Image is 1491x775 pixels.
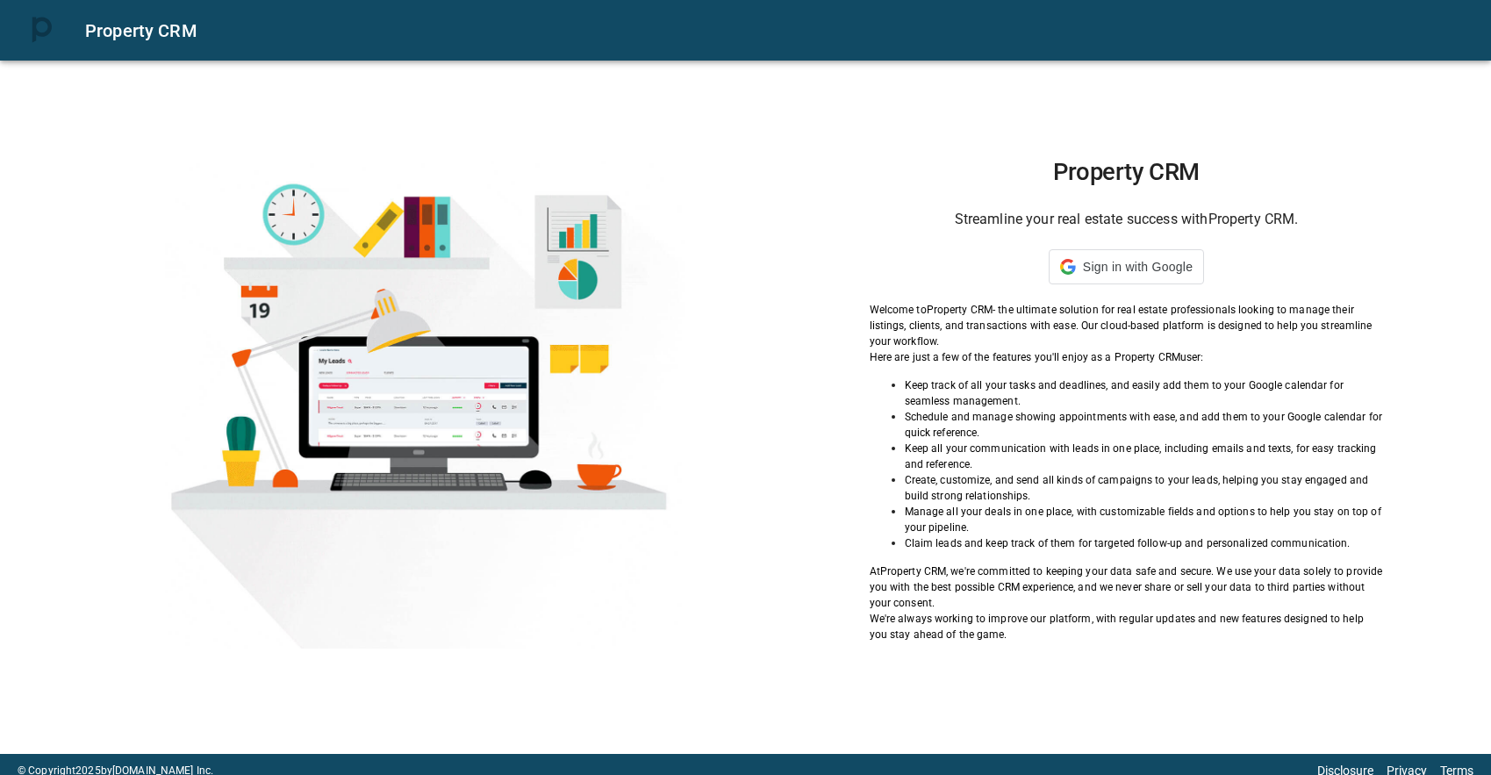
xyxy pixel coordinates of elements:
[870,563,1384,611] p: At Property CRM , we're committed to keeping your data safe and secure. We use your data solely t...
[1083,260,1193,274] span: Sign in with Google
[870,349,1384,365] p: Here are just a few of the features you'll enjoy as a Property CRM user:
[870,158,1384,186] h1: Property CRM
[905,535,1384,551] p: Claim leads and keep track of them for targeted follow-up and personalized communication.
[905,441,1384,472] p: Keep all your communication with leads in one place, including emails and texts, for easy trackin...
[870,611,1384,642] p: We're always working to improve our platform, with regular updates and new features designed to h...
[870,207,1384,232] h6: Streamline your real estate success with Property CRM .
[905,377,1384,409] p: Keep track of all your tasks and deadlines, and easily add them to your Google calendar for seaml...
[905,409,1384,441] p: Schedule and manage showing appointments with ease, and add them to your Google calendar for quic...
[870,302,1384,349] p: Welcome to Property CRM - the ultimate solution for real estate professionals looking to manage t...
[1049,249,1204,284] div: Sign in with Google
[905,472,1384,504] p: Create, customize, and send all kinds of campaigns to your leads, helping you stay engaged and bu...
[85,17,1470,45] div: Property CRM
[905,504,1384,535] p: Manage all your deals in one place, with customizable fields and options to help you stay on top ...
